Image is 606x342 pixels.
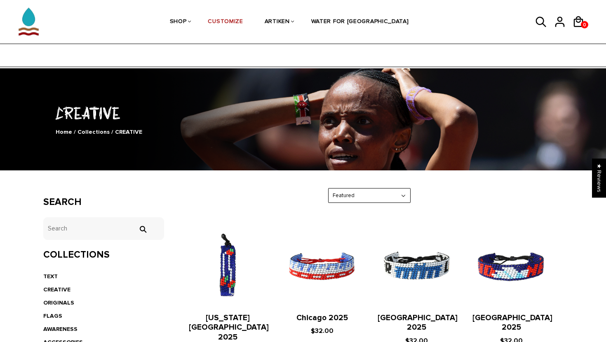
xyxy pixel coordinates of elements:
input: Search [43,217,164,240]
span: $32.00 [311,327,334,335]
a: CREATIVE [43,286,70,293]
a: WATER FOR [GEOGRAPHIC_DATA] [311,0,409,44]
input: Search [134,226,151,233]
a: [GEOGRAPHIC_DATA] 2025 [472,313,552,333]
a: Chicago 2025 [296,313,348,323]
span: 0 [581,20,588,30]
div: Click to open Judge.me floating reviews tab [592,158,606,198]
a: TEXT [43,273,58,280]
a: Collections [78,128,110,135]
a: ORIGINALS [43,299,74,306]
a: FLAGS [43,312,62,319]
a: ARTIKEN [265,0,290,44]
span: / [74,128,76,135]
h1: CREATIVE [43,102,563,123]
span: CREATIVE [115,128,142,135]
span: / [111,128,113,135]
h3: Search [43,196,164,208]
a: AWARENESS [43,326,78,333]
a: Home [56,128,72,135]
h3: Collections [43,249,164,261]
a: SHOP [170,0,187,44]
a: 0 [581,21,588,28]
a: CUSTOMIZE [208,0,243,44]
a: [GEOGRAPHIC_DATA] 2025 [378,313,458,333]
